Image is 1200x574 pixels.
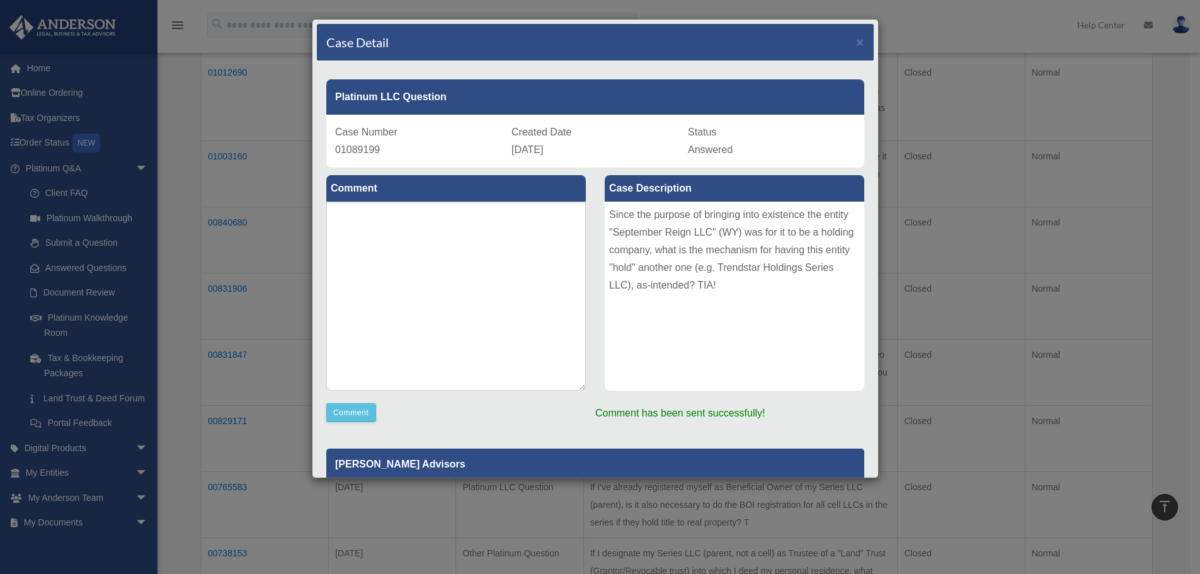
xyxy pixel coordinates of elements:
h4: Case Detail [326,33,389,51]
p: [PERSON_NAME] Advisors [326,449,864,479]
div: Since the purpose of bringing into existence the entity "September Reign LLC" (WY) was for it to ... [605,202,864,391]
label: Comment [326,175,586,202]
button: Close [856,35,864,49]
div: Platinum LLC Question [326,79,864,115]
span: × [856,35,864,49]
button: Comment [326,403,376,422]
span: Created Date [511,127,571,137]
span: [DATE] [511,144,543,155]
span: 01089199 [335,144,380,155]
span: Status [688,127,716,137]
span: Case Number [335,127,397,137]
label: Case Description [605,175,864,202]
span: Answered [688,144,733,155]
